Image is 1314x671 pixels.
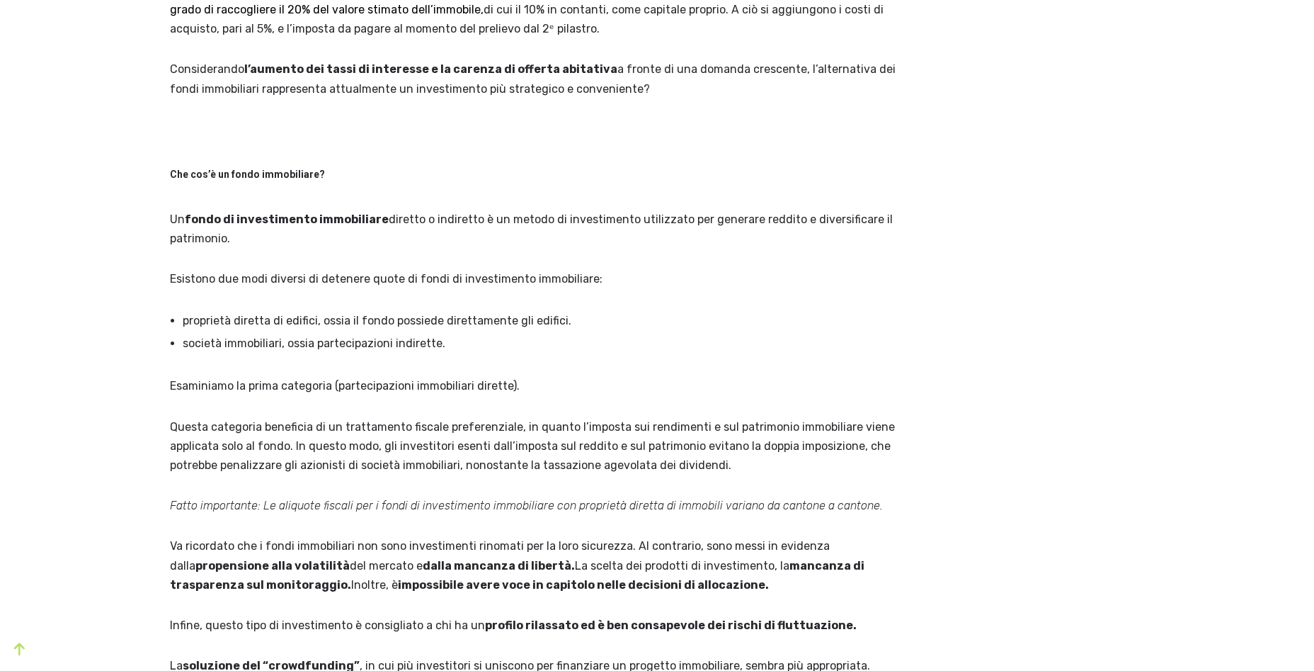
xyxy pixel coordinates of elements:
[170,499,883,512] i: Fatto importante: Le aliquote fiscali per i fondi di investimento immobiliare con proprietà diret...
[170,420,895,472] span: Questa categoria beneficia di un trattamento fiscale preferenziale, in quanto l’imposta sui rendi...
[183,314,571,327] span: proprietà diretta di edifici, ossia il fondo possiede direttamente gli edifici.
[170,559,864,592] b: mancanza di trasparenza sul monitoraggio.
[170,539,864,591] span: Va ricordato che i fondi immobiliari non sono investimenti rinomati per la loro sicurezza. Al con...
[485,619,857,632] b: profilo rilassato ed è ben consapevole dei rischi di fluttuazione.
[170,619,857,632] span: Infine, questo tipo di investimento è consigliato a chi ha un
[244,62,617,76] b: l’aumento dei tassi di interesse e la carenza di offerta abitativa
[170,272,602,286] span: Esistono due modi diversi di detenere quote di fondi di investimento immobiliare:
[170,62,896,95] span: Considerando a fronte di una domanda crescente, l’alternativa dei fondi immobiliari rappresenta a...
[423,559,575,573] b: dalla mancanza di libertà.
[170,213,893,245] span: Un diretto o indiretto è un metodo di investimento utilizzato per generare reddito e diversificar...
[183,337,445,350] span: società immobiliari, ossia partecipazioni indirette.
[195,559,350,573] b: propensione alla volatilità
[398,578,769,592] b: impossibile avere voce in capitolo nelle decisioni di allocazione.
[170,379,520,393] span: Esaminiamo la prima categoria (partecipazioni immobiliari dirette).
[170,169,325,180] span: Che cos’è un fondo immobiliare?
[185,213,389,226] b: fondo di investimento immobiliare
